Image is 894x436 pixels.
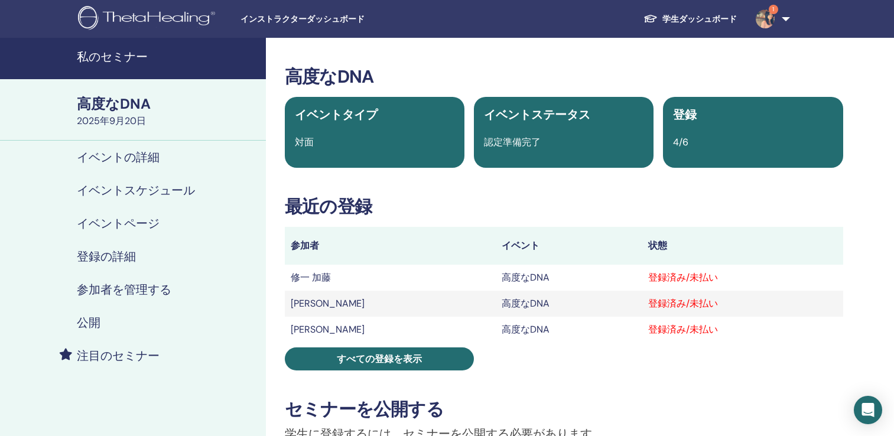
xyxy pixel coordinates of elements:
a: すべての登録を表示 [285,347,474,370]
th: 状態 [642,227,843,265]
span: 1 [769,5,778,14]
font: 学生ダッシュボード [662,14,737,24]
h3: 最近の登録 [285,196,843,217]
span: 認定準備完了 [484,136,541,148]
span: 対面 [295,136,314,148]
div: 登録済み/未払い [648,297,837,311]
span: イベントタイプ [295,107,378,122]
h4: 注目のセミナー [77,349,160,363]
h4: 公開 [77,315,100,330]
td: 高度なDNA [496,317,642,343]
div: 高度なDNA [77,94,259,114]
h4: イベントスケジュール [77,183,195,197]
h4: 参加者を管理する [77,282,171,297]
h4: イベントページ [77,216,160,230]
h4: 登録の詳細 [77,249,136,263]
span: 登録 [673,107,697,122]
h3: セミナーを公開する [285,399,843,420]
div: 登録済み/未払い [648,271,837,285]
h3: 高度なDNA [285,66,843,87]
h4: イベントの詳細 [77,150,160,164]
span: インストラクターダッシュボード [240,13,418,25]
td: 修一 加藤 [285,265,496,291]
span: すべての登録を表示 [337,353,422,365]
div: 登録済み/未払い [648,323,837,337]
h4: 私のセミナー [77,50,259,64]
span: 4/6 [673,136,688,148]
img: default.jpg [756,9,775,28]
div: 2025年9月20日 [77,114,259,128]
th: イベント [496,227,642,265]
div: インターコムメッセンジャーを開く [854,396,882,424]
td: 高度なDNA [496,291,642,317]
td: [PERSON_NAME] [285,317,496,343]
td: [PERSON_NAME] [285,291,496,317]
span: イベントステータス [484,107,590,122]
a: 高度なDNA2025年9月20日 [70,94,266,128]
img: logo.png [78,6,219,32]
img: graduation-cap-white.svg [643,14,658,24]
td: 高度なDNA [496,265,642,291]
a: 学生ダッシュボード [634,8,746,30]
th: 参加者 [285,227,496,265]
